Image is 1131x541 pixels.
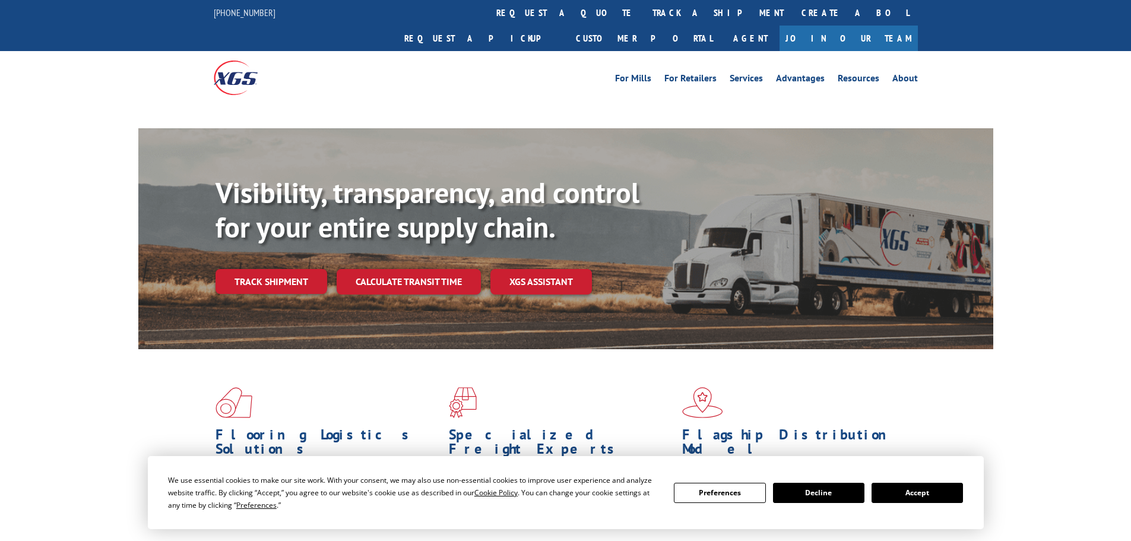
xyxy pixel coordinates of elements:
[664,74,717,87] a: For Retailers
[780,26,918,51] a: Join Our Team
[776,74,825,87] a: Advantages
[730,74,763,87] a: Services
[872,483,963,503] button: Accept
[337,269,481,295] a: Calculate transit time
[474,488,518,498] span: Cookie Policy
[721,26,780,51] a: Agent
[490,269,592,295] a: XGS ASSISTANT
[674,483,765,503] button: Preferences
[216,428,440,462] h1: Flooring Logistics Solutions
[682,387,723,418] img: xgs-icon-flagship-distribution-model-red
[449,387,477,418] img: xgs-icon-focused-on-flooring-red
[395,26,567,51] a: Request a pickup
[449,428,673,462] h1: Specialized Freight Experts
[148,456,984,529] div: Cookie Consent Prompt
[773,483,864,503] button: Decline
[214,7,275,18] a: [PHONE_NUMBER]
[567,26,721,51] a: Customer Portal
[682,428,907,462] h1: Flagship Distribution Model
[838,74,879,87] a: Resources
[236,500,277,510] span: Preferences
[216,387,252,418] img: xgs-icon-total-supply-chain-intelligence-red
[216,269,327,294] a: Track shipment
[216,174,639,245] b: Visibility, transparency, and control for your entire supply chain.
[615,74,651,87] a: For Mills
[892,74,918,87] a: About
[168,474,660,511] div: We use essential cookies to make our site work. With your consent, we may also use non-essential ...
